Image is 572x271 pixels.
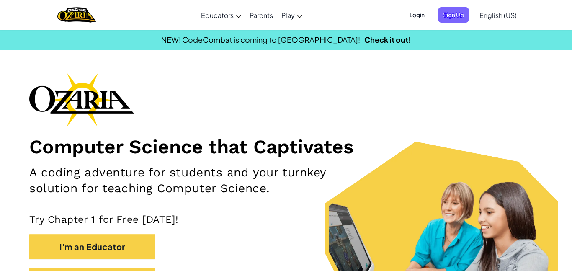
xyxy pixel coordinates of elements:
[29,234,155,259] button: I'm an Educator
[29,165,373,196] h2: A coding adventure for students and your turnkey solution for teaching Computer Science.
[29,73,134,126] img: Ozaria branding logo
[29,213,543,226] p: Try Chapter 1 for Free [DATE]!
[281,11,295,20] span: Play
[197,4,245,26] a: Educators
[29,135,543,158] h1: Computer Science that Captivates
[277,4,307,26] a: Play
[405,7,430,23] button: Login
[475,4,521,26] a: English (US)
[364,35,411,44] a: Check it out!
[479,11,517,20] span: English (US)
[245,4,277,26] a: Parents
[438,7,469,23] button: Sign Up
[57,6,96,23] img: Home
[161,35,360,44] span: NEW! CodeCombat is coming to [GEOGRAPHIC_DATA]!
[57,6,96,23] a: Ozaria by CodeCombat logo
[201,11,234,20] span: Educators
